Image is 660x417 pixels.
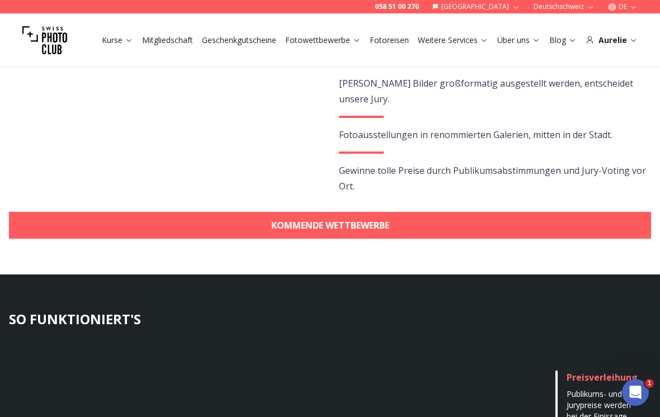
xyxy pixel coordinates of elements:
[418,35,488,46] a: Weitere Services
[9,310,651,328] h3: SO FUNKTIONIERT'S
[586,35,638,46] div: Aurelie
[102,35,133,46] a: Kurse
[339,77,633,105] span: [PERSON_NAME] Bilder großformatig ausgestellt werden, entscheidet unsere Jury.
[339,129,612,141] span: Fotoausstellungen in renommierten Galerien, mitten in der Stadt.
[281,32,365,48] button: Fotowettbewerbe
[285,35,361,46] a: Fotowettbewerbe
[413,32,493,48] button: Weitere Services
[142,35,193,46] a: Mitgliedschaft
[493,32,545,48] button: Über uns
[9,212,651,239] a: KOMMENDE WETTBEWERBE
[339,164,646,192] span: Gewinne tolle Preise durch Publikumsabstimmungen und Jury-Voting vor Ort.
[370,35,409,46] a: Fotoreisen
[497,35,540,46] a: Über uns
[375,2,419,11] a: 058 51 00 270
[549,35,577,46] a: Blog
[97,32,138,48] button: Kurse
[22,18,67,63] img: Swiss photo club
[567,371,638,383] span: Preisverleihung
[622,379,649,406] iframe: Intercom live chat
[545,32,581,48] button: Blog
[365,32,413,48] button: Fotoreisen
[197,32,281,48] button: Geschenkgutscheine
[138,32,197,48] button: Mitgliedschaft
[202,35,276,46] a: Geschenkgutscheine
[645,379,654,388] span: 1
